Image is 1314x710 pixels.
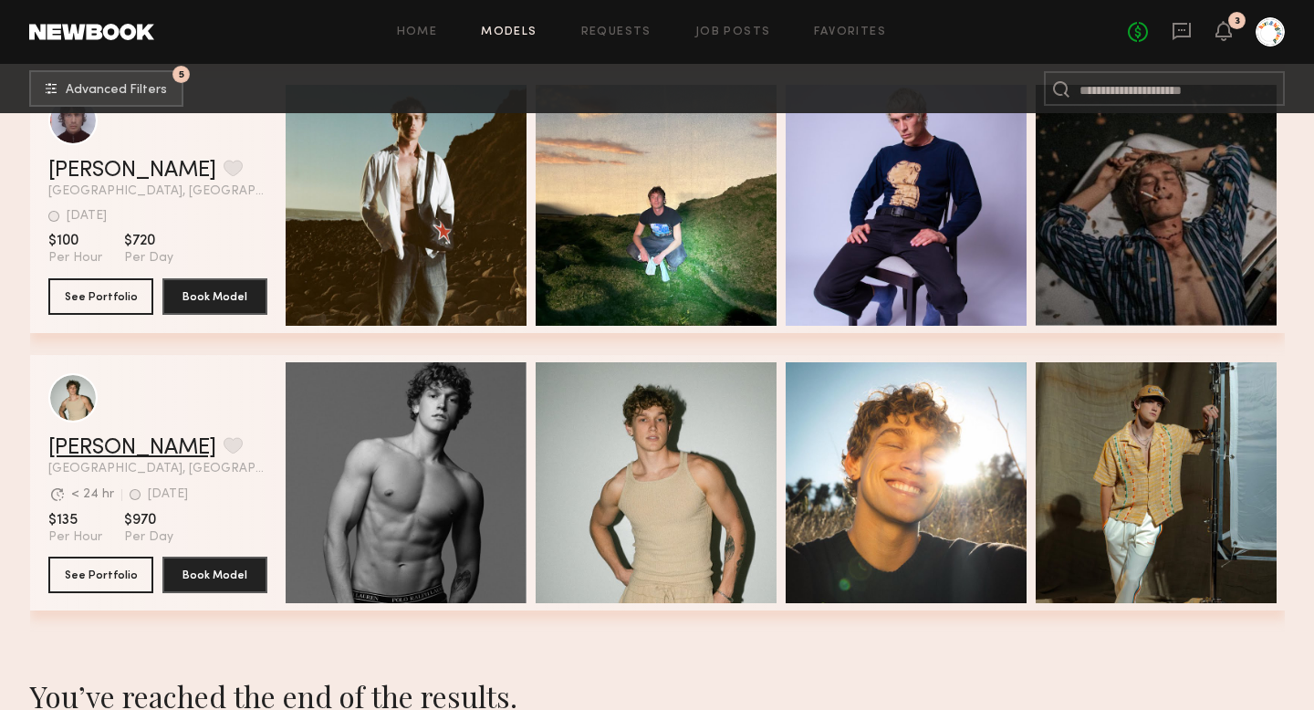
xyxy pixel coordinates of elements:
a: Home [397,26,438,38]
span: $100 [48,232,102,250]
button: 5Advanced Filters [29,70,183,107]
a: Requests [581,26,652,38]
div: < 24 hr [71,488,114,501]
button: See Portfolio [48,557,153,593]
a: Job Posts [695,26,771,38]
a: [PERSON_NAME] [48,437,216,459]
a: [PERSON_NAME] [48,160,216,182]
button: Book Model [162,278,267,315]
div: [DATE] [67,210,107,223]
div: 3 [1235,16,1240,26]
span: [GEOGRAPHIC_DATA], [GEOGRAPHIC_DATA] [48,185,267,198]
div: [DATE] [148,488,188,501]
span: Per Day [124,529,173,546]
span: $970 [124,511,173,529]
span: Per Day [124,250,173,266]
span: Per Hour [48,250,102,266]
span: Per Hour [48,529,102,546]
button: Book Model [162,557,267,593]
a: Models [481,26,537,38]
span: Advanced Filters [66,84,167,97]
span: $135 [48,511,102,529]
button: See Portfolio [48,278,153,315]
span: $720 [124,232,173,250]
span: 5 [179,70,184,78]
a: Favorites [814,26,886,38]
span: [GEOGRAPHIC_DATA], [GEOGRAPHIC_DATA] [48,463,267,475]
